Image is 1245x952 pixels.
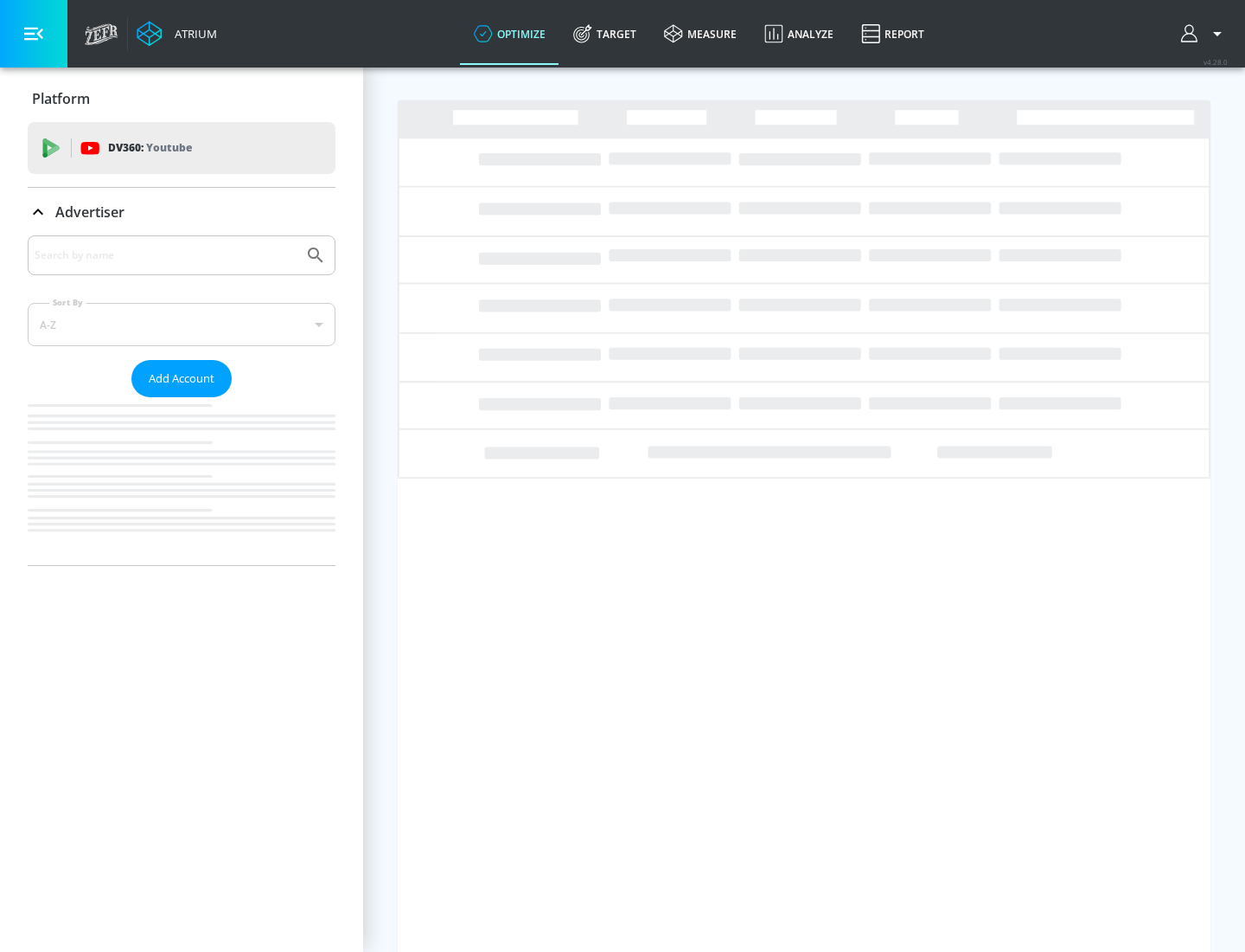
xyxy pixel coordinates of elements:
span: Add Account [149,369,214,389]
a: measure [650,3,750,65]
a: optimize [460,3,559,65]
a: Analyze [750,3,847,65]
nav: list of Advertiser [28,397,335,565]
div: Platform [28,74,335,123]
div: Advertiser [28,188,335,236]
div: A-Z [28,303,335,346]
p: Advertiser [55,203,124,222]
a: Atrium [137,21,217,47]
button: Add Account [131,360,232,397]
p: Youtube [146,138,192,157]
a: Report [847,3,938,65]
div: DV360: Youtube [28,122,335,174]
p: DV360: [108,138,192,158]
label: Sort By [49,297,86,308]
input: Search by name [35,244,297,267]
a: Target [559,3,650,65]
p: Platform [32,89,90,108]
div: Atrium [168,26,217,42]
div: Advertiser [28,235,335,565]
span: v 4.28.0 [1203,57,1228,67]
